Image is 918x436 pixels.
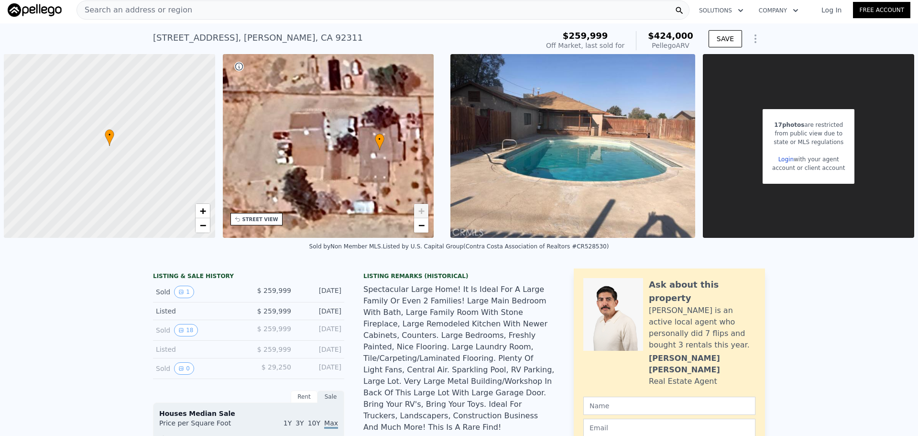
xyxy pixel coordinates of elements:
div: Real Estate Agent [649,376,717,387]
div: Off Market, last sold for [546,41,624,50]
div: [DATE] [299,286,341,298]
span: 1Y [284,419,292,427]
div: Sold by Non Member MLS . [309,243,383,250]
div: Price per Square Foot [159,418,249,434]
button: SAVE [709,30,742,47]
span: • [375,135,384,144]
button: View historical data [174,362,194,375]
div: state or MLS regulations [772,138,845,146]
a: Free Account [853,2,910,18]
div: [DATE] [299,362,341,375]
button: Solutions [691,2,751,19]
button: View historical data [174,286,194,298]
img: Pellego [8,3,62,17]
span: • [105,131,114,139]
button: Company [751,2,806,19]
span: 3Y [295,419,304,427]
div: Listed [156,345,241,354]
div: Sold [156,286,241,298]
a: Zoom in [414,204,428,218]
div: Spectacular Large Home! It Is Ideal For A Large Family Or Even 2 Families! Large Main Bedroom Wit... [363,284,555,433]
span: $ 259,999 [257,287,291,294]
a: Zoom in [196,204,210,218]
span: 17 photos [774,122,804,128]
span: $ 29,250 [262,363,291,371]
div: Ask about this property [649,278,755,305]
span: 10Y [308,419,320,427]
span: Max [324,419,338,429]
span: − [418,219,425,231]
span: $ 259,999 [257,307,291,315]
div: from public view due to [772,129,845,138]
span: + [199,205,206,217]
div: STREET VIEW [242,216,278,223]
div: Sale [317,391,344,403]
div: Sold [156,324,241,336]
div: Rent [291,391,317,403]
div: account or client account [772,164,845,172]
div: [PERSON_NAME] [PERSON_NAME] [649,353,755,376]
div: Listed by U.S. Capital Group (Contra Costa Association of Realtors #CR528530) [382,243,609,250]
div: [DATE] [299,345,341,354]
div: [DATE] [299,306,341,316]
div: • [375,134,384,150]
input: Name [583,397,755,415]
div: LISTING & SALE HISTORY [153,272,344,282]
span: with your agent [794,156,839,163]
a: Zoom out [196,218,210,233]
a: Log In [810,5,853,15]
div: • [105,129,114,146]
div: Pellego ARV [648,41,693,50]
div: Houses Median Sale [159,409,338,418]
a: Login [778,156,794,163]
div: Sold [156,362,241,375]
div: [DATE] [299,324,341,336]
span: + [418,205,425,217]
button: View historical data [174,324,197,336]
div: are restricted [772,121,845,129]
span: − [199,219,206,231]
span: Search an address or region [77,4,192,16]
span: $ 259,999 [257,346,291,353]
span: $259,999 [563,31,608,41]
span: $ 259,999 [257,325,291,333]
div: [PERSON_NAME] is an active local agent who personally did 7 flips and bought 3 rentals this year. [649,305,755,351]
img: Sale: 165964297 Parcel: 14201249 [450,54,695,238]
a: Zoom out [414,218,428,233]
div: Listed [156,306,241,316]
span: $424,000 [648,31,693,41]
div: Listing Remarks (Historical) [363,272,555,280]
button: Show Options [746,29,765,48]
div: [STREET_ADDRESS] , [PERSON_NAME] , CA 92311 [153,31,363,45]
